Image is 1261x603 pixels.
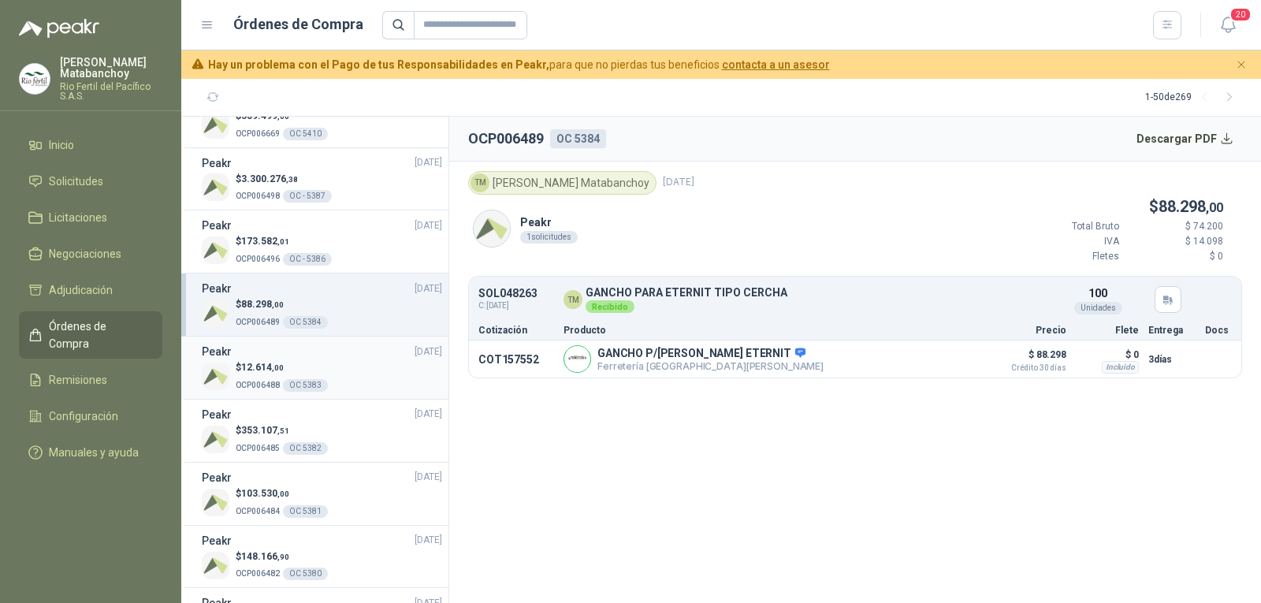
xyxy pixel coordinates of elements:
[202,217,442,266] a: Peakr[DATE] Company Logo$173.582,01OCP006496OC - 5386
[988,345,1066,372] p: $ 88.298
[564,346,590,372] img: Company Logo
[236,318,280,326] span: OCP006489
[1088,285,1107,302] p: 100
[415,344,442,359] span: [DATE]
[202,111,229,139] img: Company Logo
[19,166,162,196] a: Solicitudes
[202,552,229,579] img: Company Logo
[19,437,162,467] a: Manuales y ayuda
[283,505,328,518] div: OC 5381
[586,287,787,299] p: GANCHO PARA ETERNIT TIPO CERCHA
[478,300,554,312] span: C: [DATE]
[478,288,554,300] p: SOL048263
[202,406,442,456] a: Peakr[DATE] Company Logo$353.107,51OCP006485OC 5382
[283,316,328,329] div: OC 5384
[49,209,107,226] span: Licitaciones
[1229,7,1252,22] span: 20
[236,549,328,564] p: $
[272,300,284,309] span: ,00
[241,488,289,499] span: 103.530
[202,300,229,327] img: Company Logo
[202,91,442,141] a: Peakr[DATE] Company Logo$359.499,00OCP006669OC 5410
[1129,219,1223,234] p: $ 74.200
[550,129,606,148] div: OC 5384
[241,299,284,310] span: 88.298
[202,343,442,393] a: Peakr[DATE] Company Logo$12.614,00OCP006488OC 5383
[1205,326,1232,335] p: Docs
[241,425,289,436] span: 353.107
[49,281,113,299] span: Adjudicación
[49,173,103,190] span: Solicitudes
[283,442,328,455] div: OC 5382
[1145,85,1242,110] div: 1 - 50 de 269
[272,363,284,372] span: ,00
[49,245,121,262] span: Negociaciones
[202,532,442,582] a: Peakr[DATE] Company Logo$148.166,90OCP006482OC 5380
[202,236,229,264] img: Company Logo
[1076,326,1139,335] p: Flete
[415,281,442,296] span: [DATE]
[1148,326,1196,335] p: Entrega
[202,154,442,204] a: Peakr[DATE] Company Logo$3.300.276,38OCP006498OC - 5387
[1129,249,1223,264] p: $ 0
[663,175,694,190] span: [DATE]
[202,280,232,297] h3: Peakr
[49,371,107,389] span: Remisiones
[236,129,280,138] span: OCP006669
[19,19,99,38] img: Logo peakr
[49,136,74,154] span: Inicio
[478,326,554,335] p: Cotización
[277,237,289,246] span: ,01
[19,401,162,431] a: Configuración
[20,64,50,94] img: Company Logo
[202,532,232,549] h3: Peakr
[415,470,442,485] span: [DATE]
[1206,200,1223,215] span: ,00
[241,173,298,184] span: 3.300.276
[468,171,657,195] div: [PERSON_NAME] Matabanchoy
[202,469,442,519] a: Peakr[DATE] Company Logo$103.530,00OCP006484OC 5381
[1025,195,1223,219] p: $
[19,365,162,395] a: Remisiones
[586,300,634,313] div: Recibido
[241,110,289,121] span: 359.499
[283,190,332,203] div: OC - 5387
[1159,197,1223,216] span: 88.298
[471,173,489,192] div: TM
[19,203,162,233] a: Licitaciones
[1074,302,1122,315] div: Unidades
[415,155,442,170] span: [DATE]
[236,297,328,312] p: $
[49,408,118,425] span: Configuración
[520,214,578,231] p: Peakr
[283,128,328,140] div: OC 5410
[241,236,289,247] span: 173.582
[1232,55,1252,75] button: Cerrar
[202,154,232,172] h3: Peakr
[202,217,232,234] h3: Peakr
[1128,123,1243,154] button: Descargar PDF
[415,218,442,233] span: [DATE]
[202,489,229,516] img: Company Logo
[283,568,328,580] div: OC 5380
[236,381,280,389] span: OCP006488
[202,280,442,329] a: Peakr[DATE] Company Logo$88.298,00OCP006489OC 5384
[236,192,280,200] span: OCP006498
[60,57,162,79] p: [PERSON_NAME] Matabanchoy
[208,58,549,71] b: Hay un problema con el Pago de tus Responsabilidades en Peakr,
[277,489,289,498] span: ,00
[474,210,510,247] img: Company Logo
[988,364,1066,372] span: Crédito 30 días
[277,553,289,561] span: ,90
[49,318,147,352] span: Órdenes de Compra
[236,507,280,516] span: OCP006484
[202,406,232,423] h3: Peakr
[468,128,544,150] h2: OCP006489
[19,275,162,305] a: Adjudicación
[202,343,232,360] h3: Peakr
[564,326,978,335] p: Producto
[19,239,162,269] a: Negociaciones
[988,326,1066,335] p: Precio
[236,234,332,249] p: $
[597,347,824,361] p: GANCHO P/[PERSON_NAME] ETERNIT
